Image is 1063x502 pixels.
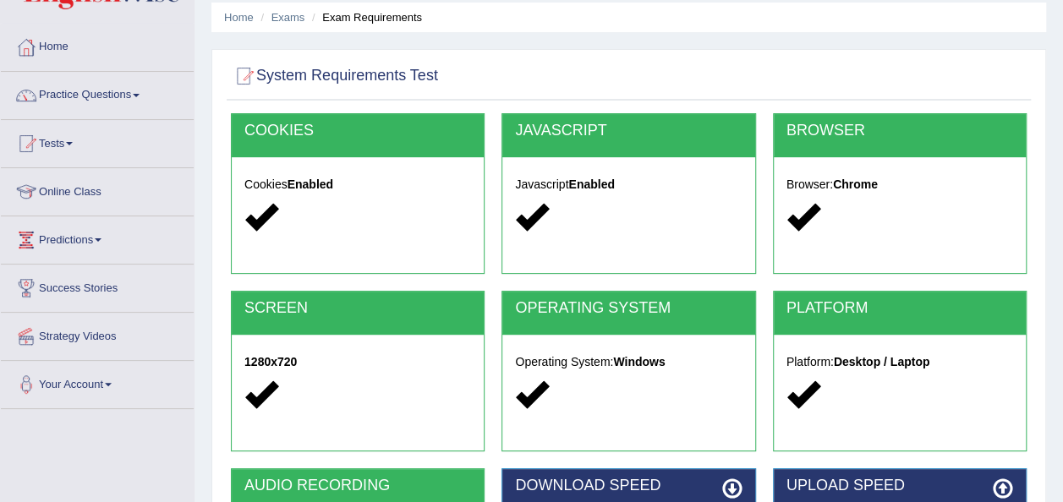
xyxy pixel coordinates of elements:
a: Success Stories [1,265,194,307]
strong: Desktop / Laptop [834,355,930,368]
a: Strategy Videos [1,313,194,355]
h5: Browser: [786,178,1013,191]
a: Your Account [1,361,194,403]
h5: Operating System: [515,356,742,368]
h2: DOWNLOAD SPEED [515,477,742,494]
h2: BROWSER [786,123,1013,139]
h2: SCREEN [244,300,471,317]
strong: Enabled [568,177,614,191]
h2: JAVASCRIPT [515,123,742,139]
h2: System Requirements Test [231,63,438,89]
h2: UPLOAD SPEED [786,477,1013,494]
a: Home [1,24,194,66]
a: Online Class [1,168,194,210]
a: Home [224,11,254,24]
h5: Javascript [515,178,742,191]
strong: 1280x720 [244,355,297,368]
h2: AUDIO RECORDING [244,477,471,494]
h2: OPERATING SYSTEM [515,300,742,317]
strong: Windows [613,355,665,368]
a: Exams [271,11,305,24]
a: Practice Questions [1,72,194,114]
strong: Enabled [288,177,333,191]
a: Tests [1,120,194,162]
h5: Cookies [244,178,471,191]
li: Exam Requirements [308,9,422,25]
strong: Chrome [833,177,878,191]
h2: COOKIES [244,123,471,139]
h5: Platform: [786,356,1013,368]
a: Predictions [1,216,194,259]
h2: PLATFORM [786,300,1013,317]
